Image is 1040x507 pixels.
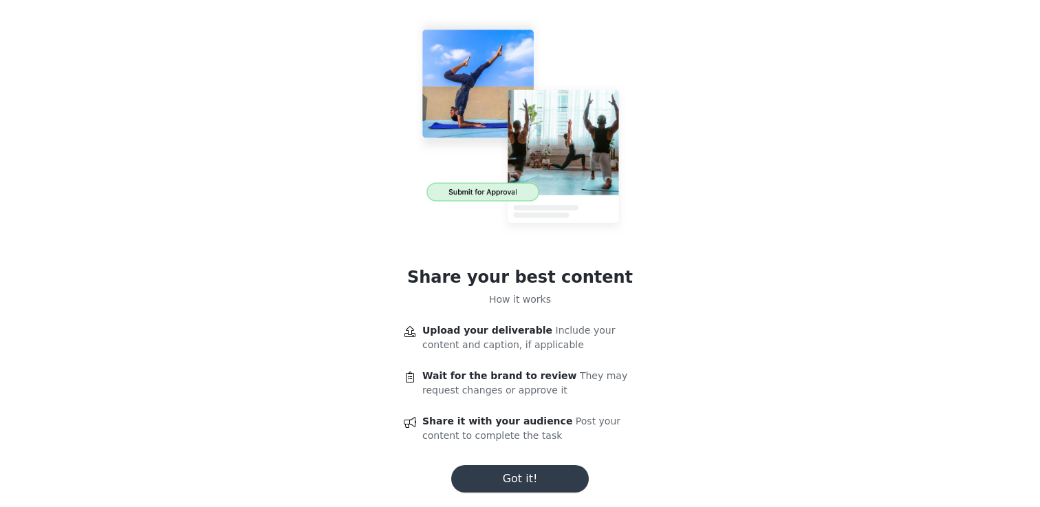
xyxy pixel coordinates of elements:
[407,265,633,290] h1: Share your best content
[422,370,576,381] span: Wait for the brand to review
[451,465,589,493] button: Got it!
[422,325,552,336] span: Upload your deliverable
[422,416,620,441] span: Post your content to complete the task
[489,292,551,307] p: How it works
[422,370,627,396] span: They may request changes or approve it
[400,8,640,248] img: content approval
[422,416,572,427] span: Share it with your audience
[422,325,615,350] span: Include your content and caption, if applicable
